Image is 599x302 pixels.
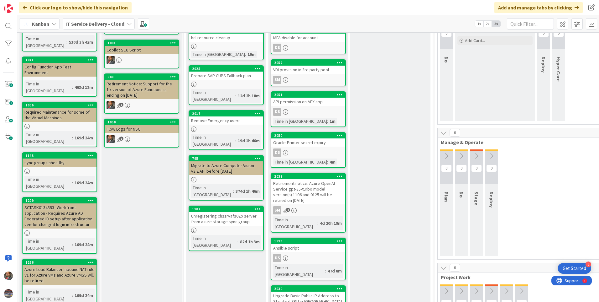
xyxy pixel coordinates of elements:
span: : [327,118,328,125]
div: 2052 [274,61,345,65]
div: Time in [GEOGRAPHIC_DATA] [273,118,327,125]
span: 0 [553,30,564,37]
div: DS [271,108,345,116]
div: 530d 3h 42m [67,39,95,46]
div: 1993Ansible script [271,238,345,252]
div: Retirement notice: Azure OpenAI Service gpt-35-turbo model version(s) 1106 and 0125 will be retir... [271,179,345,204]
span: 0 [456,164,467,172]
a: 1050Flow Logs for NSGDP [104,119,179,148]
span: Do [458,191,465,198]
div: 2025 [192,67,263,71]
img: avatar [4,289,13,298]
div: 4d 20h 19m [318,220,343,227]
a: 1041Config Function App Test EnvironmentTime in [GEOGRAPHIC_DATA]:463d 12m [22,57,97,97]
div: Azure Load Balancer Inbound NAT rule V1 for Azure VMs and Azure VMSS will be retired [23,265,96,285]
a: 948Retirement Notice: Support for the 1.x version of Azure Functions is ending on [DATE]DP [104,73,179,114]
div: Click our logo to show/hide this navigation [19,2,132,13]
div: 1209 [25,198,96,203]
div: MFA disable for account [271,34,345,42]
div: VDI provision in 3rd party pool [271,66,345,74]
div: 1143sync group unhealthy [23,153,96,167]
div: 1001 [105,40,179,46]
span: 3x [492,21,500,27]
span: Hyper Care [555,57,562,82]
div: 2017 [189,111,263,116]
span: : [72,179,73,186]
div: 2051 [271,92,345,98]
input: Quick Filter... [507,18,554,30]
span: : [72,84,73,91]
div: Open Get Started checklist, remaining modules: 3 [558,263,591,274]
span: Kanban [32,20,49,28]
div: 1050 [105,119,179,125]
div: 1041 [25,58,96,62]
div: Time in [GEOGRAPHIC_DATA] [24,35,66,49]
div: 2050 [274,133,345,138]
div: 2017 [192,111,263,116]
span: Support [13,1,29,8]
span: : [72,241,73,248]
div: 169d 24m [73,179,95,186]
div: 2037 [274,174,345,179]
span: Plan [443,191,450,202]
div: 1001 [107,41,179,45]
div: 2030 [271,286,345,292]
span: 0 [441,30,452,37]
a: 2053MFA disable for accountDS [271,27,346,54]
a: 2050Oracle-Printer secret expiryDSTime in [GEOGRAPHIC_DATA]:4m [271,132,346,168]
div: 1907 [192,207,263,211]
a: 2051API permission on AEX appDSTime in [GEOGRAPHIC_DATA]:1m [271,91,346,127]
div: 1006 [23,102,96,108]
div: DS [271,148,345,157]
a: 795Migrate to Azure Computer Vision v3.2 API before [DATE]Time in [GEOGRAPHIC_DATA]:374d 1h 46m [189,155,264,201]
div: DP [105,56,179,64]
div: 2037 [271,174,345,179]
div: sync group unhealthy [23,159,96,167]
div: API permission on AEX app [271,98,345,106]
div: 463d 12m [73,84,95,91]
div: 169d 24m [73,241,95,248]
div: 2025 [189,66,263,72]
div: 1266 [23,260,96,265]
div: Required Maintenance for some of the Virtual Machines [23,108,96,122]
div: 5 [33,3,34,8]
div: DP [105,135,179,143]
div: Time in [GEOGRAPHIC_DATA] [191,235,237,249]
div: 795Migrate to Azure Computer Vision v3.2 API before [DATE] [189,156,263,175]
div: 1041 [23,57,96,63]
span: Do [443,57,450,63]
div: 2030 [274,287,345,291]
div: Time in [GEOGRAPHIC_DATA] [273,216,317,230]
div: 12d 2h 18m [236,92,261,99]
div: 374d 1h 46m [234,188,261,195]
span: 0 [538,30,549,37]
span: : [72,134,73,141]
div: Add and manage tabs by clicking [494,2,583,13]
div: 2053MFA disable for account [271,28,345,42]
div: 1266Azure Load Balancer Inbound NAT rule V1 for Azure VMs and Azure VMSS will be retired [23,260,96,285]
div: 1001Copilot SCU Script [105,40,179,54]
span: : [245,51,246,58]
span: 0 [471,164,482,172]
div: 1209SCTASK0134393--Workfront application - Requires Azure AD Federated ID setup after application... [23,198,96,229]
div: Time in [GEOGRAPHIC_DATA] [191,184,233,198]
div: 2051API permission on AEX app [271,92,345,106]
span: Stage [473,191,480,205]
a: 2025Prepare SAP CUPS Fallback planTime in [GEOGRAPHIC_DATA]:12d 2h 18m [189,65,264,105]
span: : [327,159,328,165]
div: 47d 8m [326,267,343,274]
div: 1006Required Maintenance for some of the Virtual Machines [23,102,96,122]
div: Time in [GEOGRAPHIC_DATA] [24,176,72,190]
div: Remove Emergency users [189,116,263,125]
div: 1143 [23,153,96,159]
a: 1209SCTASK0134393--Workfront application - Requires Azure AD Federated ID setup after application... [22,197,97,254]
span: Deploy [488,191,495,208]
div: Time in [GEOGRAPHIC_DATA] [191,51,245,58]
span: 1x [475,21,483,27]
div: 795 [189,156,263,161]
div: 82d 1h 3m [238,238,261,245]
div: 1050Flow Logs for NSG [105,119,179,133]
div: Retirement Notice: Support for the 1.x version of Azure Functions is ending on [DATE] [105,80,179,99]
span: 0 [486,164,497,172]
